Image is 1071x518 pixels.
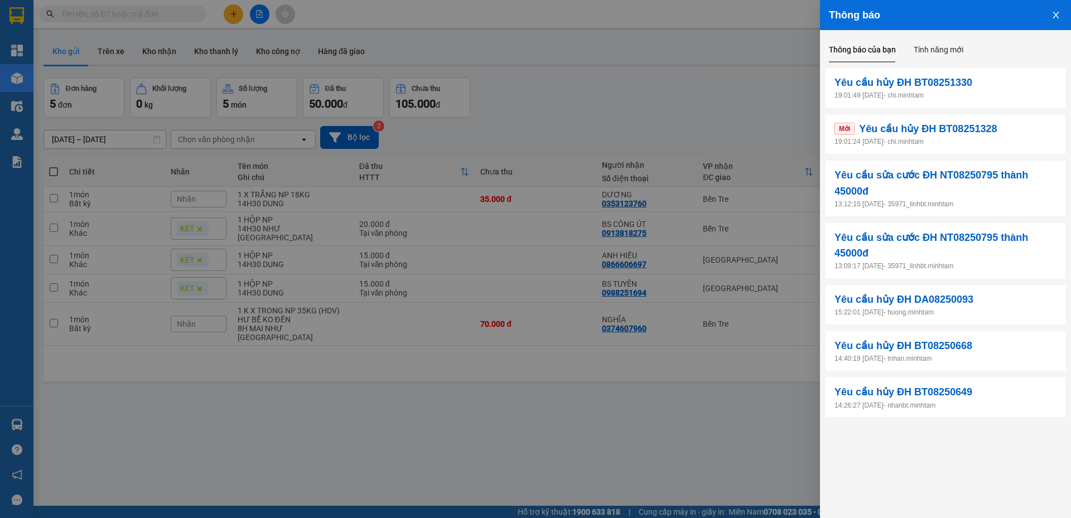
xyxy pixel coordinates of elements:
[834,307,1056,318] p: 15:22:01 [DATE] - huong.minhtam
[834,137,1056,147] p: 19:01:24 [DATE] - chi.minhtam
[834,199,1056,210] p: 13:12:15 [DATE] - 35971_linhbt.minhtam
[1051,11,1060,20] span: close
[834,75,972,90] span: Yêu cầu hủy ĐH BT08251330
[834,400,1056,411] p: 14:26:27 [DATE] - nhanbt.minhtam
[834,261,1056,272] p: 13:09:17 [DATE] - 35971_linhbt.minhtam
[834,384,972,400] span: Yêu cầu hủy ĐH BT08250649
[829,9,1062,21] div: Thông báo
[834,230,1056,262] span: Yêu cầu sửa cước ĐH NT08250795 thành 45000đ
[834,90,1056,101] p: 19:01:49 [DATE] - chi.minhtam
[834,354,1056,364] p: 14:40:19 [DATE] - tnhan.minhtam
[829,43,896,56] div: Thông báo của bạn
[914,43,963,56] div: Tính năng mới
[834,167,1056,199] span: Yêu cầu sửa cước ĐH NT08250795 thành 45000đ
[834,292,973,307] span: Yêu cầu hủy ĐH DA08250093
[834,338,972,354] span: Yêu cầu hủy ĐH BT08250668
[859,121,997,137] span: Yêu cầu hủy ĐH BT08251328
[834,123,855,135] span: Mới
